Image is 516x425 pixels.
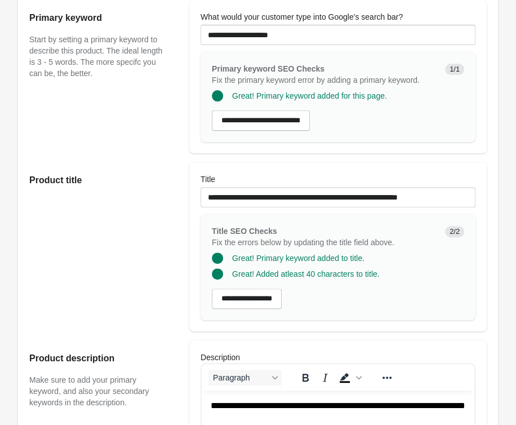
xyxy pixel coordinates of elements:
span: Great! Primary keyword added for this page. [232,91,387,100]
span: Primary keyword SEO Checks [212,64,324,73]
span: Great! Primary keyword added to title. [232,254,364,263]
button: Italic [315,370,335,386]
button: Reveal or hide additional toolbar items [377,370,397,386]
span: Paragraph [213,373,268,382]
p: Fix the errors below by updating the title field above. [212,237,436,248]
h2: Product description [29,352,167,365]
div: Background color [335,370,363,386]
h2: Product title [29,174,167,187]
p: Start by setting a primary keyword to describe this product. The ideal length is 3 - 5 words. The... [29,34,167,79]
button: Blocks [208,370,282,386]
h2: Primary keyword [29,11,167,25]
button: Bold [296,370,315,386]
span: 2/2 [445,226,464,237]
span: Title SEO Checks [212,227,277,236]
label: Title [201,174,215,185]
span: Great! Added atleast 40 characters to title. [232,269,379,278]
label: What would your customer type into Google's search bar? [201,11,403,23]
p: Fix the primary keyword error by adding a primary keyword. [212,74,436,86]
body: Rich Text Area. Press ALT-0 for help. [9,9,264,157]
span: 1/1 [445,64,464,75]
p: Make sure to add your primary keyword, and also your secondary keywords in the description. [29,374,167,408]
